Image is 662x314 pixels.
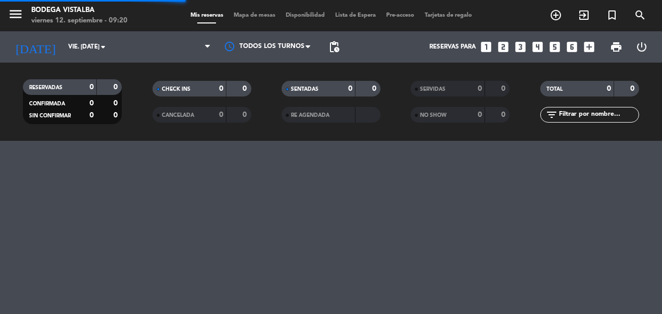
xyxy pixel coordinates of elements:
[545,108,558,121] i: filter_list
[546,87,563,92] span: TOTAL
[219,85,223,92] strong: 0
[243,85,249,92] strong: 0
[582,40,596,54] i: add_box
[514,40,527,54] i: looks_3
[330,13,381,18] span: Lista de Espera
[97,41,109,53] i: arrow_drop_down
[501,85,507,92] strong: 0
[419,13,477,18] span: Tarjetas de regalo
[578,9,590,21] i: exit_to_app
[162,113,194,118] span: CANCELADA
[558,109,639,120] input: Filtrar por nombre...
[281,13,330,18] span: Disponibilidad
[243,111,249,118] strong: 0
[479,40,493,54] i: looks_one
[8,6,23,22] i: menu
[31,5,128,16] div: BODEGA VISTALBA
[497,40,510,54] i: looks_two
[478,85,482,92] strong: 0
[291,113,329,118] span: RE AGENDADA
[635,41,648,53] i: power_settings_new
[90,112,94,119] strong: 0
[565,40,579,54] i: looks_6
[420,113,447,118] span: NO SHOW
[113,83,120,91] strong: 0
[29,101,65,106] span: CONFIRMADA
[8,6,23,26] button: menu
[185,13,228,18] span: Mis reservas
[531,40,544,54] i: looks_4
[291,87,319,92] span: SENTADAS
[607,85,611,92] strong: 0
[550,9,562,21] i: add_circle_outline
[219,111,223,118] strong: 0
[429,43,476,51] span: Reservas para
[29,113,71,118] span: SIN CONFIRMAR
[228,13,281,18] span: Mapa de mesas
[629,31,654,63] div: LOG OUT
[328,41,340,53] span: pending_actions
[610,41,622,53] span: print
[348,85,352,92] strong: 0
[381,13,419,18] span: Pre-acceso
[606,9,618,21] i: turned_in_not
[29,85,62,90] span: RESERVADAS
[630,85,636,92] strong: 0
[113,100,120,107] strong: 0
[420,87,445,92] span: SERVIDAS
[90,100,94,107] strong: 0
[113,112,120,119] strong: 0
[372,85,378,92] strong: 0
[501,111,507,118] strong: 0
[90,83,94,91] strong: 0
[31,16,128,26] div: viernes 12. septiembre - 09:20
[634,9,646,21] i: search
[478,111,482,118] strong: 0
[8,35,63,58] i: [DATE]
[162,87,190,92] span: CHECK INS
[548,40,562,54] i: looks_5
